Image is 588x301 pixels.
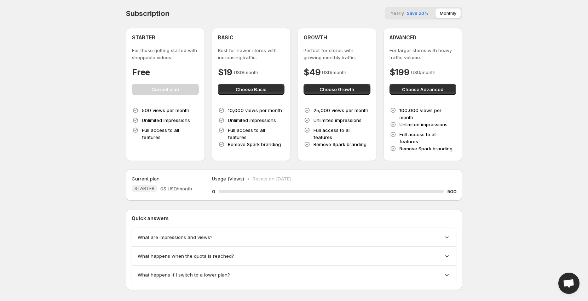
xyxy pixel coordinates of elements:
[322,69,346,76] p: USD/month
[313,141,367,147] span: Remove Spark branding
[228,117,276,123] span: Unlimited impressions
[132,67,150,78] h4: Free
[319,86,354,93] span: Choose Growth
[399,146,452,151] span: Remove Spark branding
[228,141,281,147] span: Remove Spark branding
[126,9,169,18] h4: Subscription
[390,67,410,78] h4: $199
[313,107,368,113] span: 25,000 views per month
[313,117,362,123] span: Unlimited impressions
[132,34,155,41] h4: STARTER
[390,34,416,41] h4: ADVANCED
[132,47,199,61] p: For those getting started with shoppable videos.
[399,132,437,144] span: Full access to all features
[218,84,285,95] button: Choose Basic
[160,185,192,192] span: 0$ USD/month
[304,84,370,95] button: Choose Growth
[218,47,285,61] p: Best for newer stores with increasing traffic.
[212,188,215,195] h5: 0
[436,9,461,18] button: Monthly
[253,175,291,182] p: Resets on [DATE]
[313,127,351,140] span: Full access to all features
[386,9,433,18] button: YearlySave 20%
[212,175,244,182] p: Usage (Views)
[132,215,456,222] p: Quick answers
[247,175,250,182] p: •
[447,188,456,195] h5: 500
[218,67,232,78] h4: $19
[138,271,230,278] span: What happens if I switch to a lower plan?
[142,127,179,140] span: Full access to all features
[304,47,370,61] p: Perfect for stores with growing monthly traffic.
[304,34,327,41] h4: GROWTH
[236,86,266,93] span: Choose Basic
[558,273,580,294] div: Open chat
[142,117,190,123] span: Unlimited impressions
[138,234,213,241] span: What are impressions and views?
[391,11,404,16] span: Yearly
[132,175,160,182] h5: Current plan
[304,67,321,78] h4: $49
[234,69,258,76] p: USD/month
[228,127,265,140] span: Full access to all features
[142,107,189,113] span: 500 views per month
[402,86,443,93] span: Choose Advanced
[228,107,282,113] span: 10,000 views per month
[390,47,456,61] p: For larger stores with heavy traffic volume.
[138,252,234,260] span: What happens when the quota is reached?
[390,84,456,95] button: Choose Advanced
[134,186,155,191] span: STARTER
[399,122,448,127] span: Unlimited impressions
[218,34,234,41] h4: BASIC
[407,11,428,16] span: Save 20%
[411,69,436,76] p: USD/month
[399,107,442,120] span: 100,000 views per month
